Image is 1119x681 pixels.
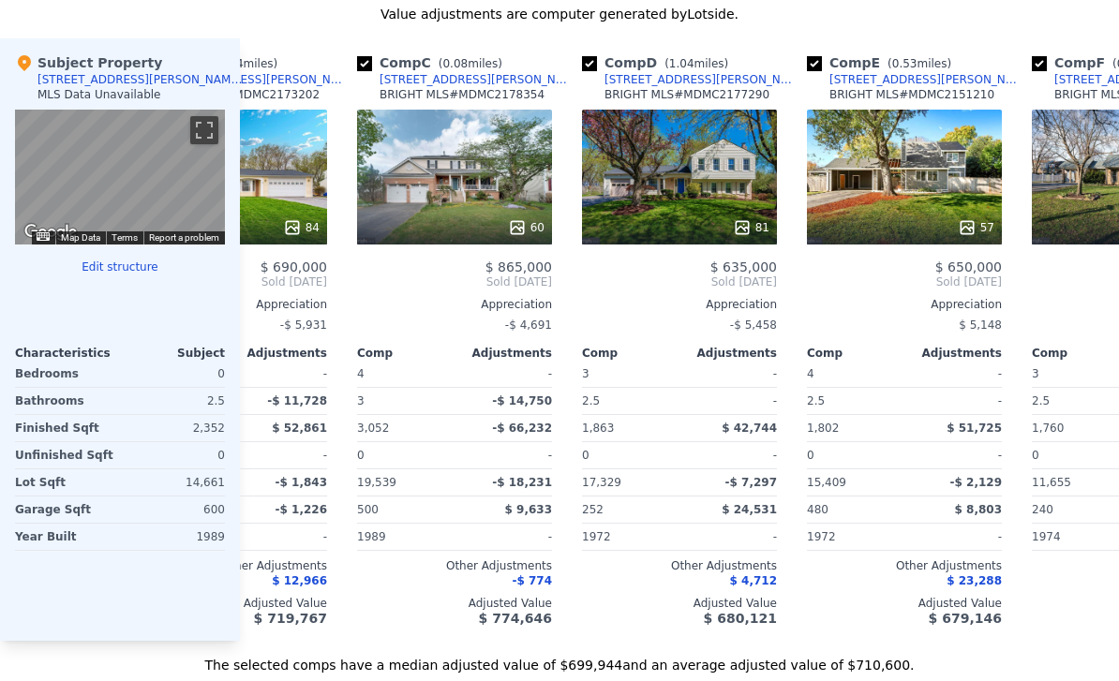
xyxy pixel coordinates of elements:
span: $ 23,288 [947,574,1002,587]
div: 2.5 [582,388,676,414]
div: Adjusted Value [357,596,552,611]
div: 1989 [124,524,225,550]
div: Lot Sqft [15,469,116,496]
span: ( miles) [657,57,736,70]
div: Adjusted Value [807,596,1002,611]
span: 0 [1032,449,1039,462]
div: [STREET_ADDRESS][PERSON_NAME][PERSON_NAME] [37,72,247,87]
div: Appreciation [357,297,552,312]
div: 1972 [807,524,901,550]
span: $ 24,531 [722,503,777,516]
div: - [683,388,777,414]
div: [STREET_ADDRESS][PERSON_NAME] [155,72,350,87]
span: -$ 1,843 [276,476,327,489]
div: - [233,442,327,468]
span: Sold [DATE] [357,274,552,289]
div: - [683,442,777,468]
span: $ 52,861 [272,422,327,435]
span: 15,409 [807,476,846,489]
button: Keyboard shortcuts [37,232,50,241]
span: 3 [582,367,589,380]
div: Bedrooms [15,361,116,387]
span: -$ 2,129 [950,476,1002,489]
div: Street View [15,110,225,244]
div: Adjusted Value [582,596,777,611]
span: -$ 18,231 [492,476,552,489]
span: $ 42,744 [722,422,777,435]
div: [STREET_ADDRESS][PERSON_NAME] [604,72,799,87]
div: 84 [283,218,320,237]
span: 4 [357,367,365,380]
span: 11,655 [1032,476,1071,489]
div: BRIGHT MLS # MDMC2178354 [380,87,545,102]
span: $ 650,000 [935,259,1002,274]
span: $ 9,633 [505,503,552,516]
div: 14,661 [124,469,225,496]
div: [STREET_ADDRESS][PERSON_NAME][PERSON_NAME] [380,72,574,87]
div: MLS Data Unavailable [37,87,161,102]
span: $ 51,725 [947,422,1002,435]
div: Unfinished Sqft [15,442,116,468]
div: - [683,524,777,550]
span: -$ 5,458 [730,318,777,332]
span: -$ 7,297 [725,476,777,489]
div: Adjustments [455,346,552,361]
span: $ 865,000 [485,259,552,274]
span: Sold [DATE] [582,274,777,289]
div: 0 [124,442,225,468]
div: Adjustments [230,346,327,361]
div: - [683,361,777,387]
div: - [458,442,552,468]
div: - [908,524,1002,550]
span: 1,802 [807,422,839,435]
div: BRIGHT MLS # MDMC2151210 [829,87,994,102]
div: 3 [357,388,451,414]
span: $ 5,148 [959,318,1002,332]
div: Appreciation [582,297,777,312]
a: Open this area in Google Maps (opens a new window) [20,220,82,244]
span: 240 [1032,503,1053,516]
div: 2,352 [124,415,225,441]
div: 1972 [582,524,676,550]
div: Comp [807,346,904,361]
div: Comp D [582,53,736,72]
span: $ 774,646 [479,611,552,626]
span: ( miles) [206,57,285,70]
span: $ 4,712 [730,574,777,587]
div: Subject [120,346,225,361]
span: 19,539 [357,476,396,489]
button: Edit structure [15,259,225,274]
a: [STREET_ADDRESS][PERSON_NAME] [132,72,350,87]
div: Other Adjustments [357,558,552,573]
span: 4 [807,367,814,380]
span: $ 635,000 [710,259,777,274]
div: - [233,361,327,387]
span: 252 [582,503,604,516]
span: -$ 5,931 [280,318,327,332]
div: 600 [124,496,225,523]
div: Bathrooms [15,388,116,414]
span: -$ 66,232 [492,422,552,435]
button: Toggle fullscreen view [190,116,218,144]
div: 60 [508,218,545,237]
span: 0 [357,449,365,462]
div: 1989 [357,524,451,550]
div: - [908,442,1002,468]
div: Adjustments [679,346,777,361]
span: 0.53 [892,57,918,70]
div: Characteristics [15,346,120,361]
span: 1,863 [582,422,614,435]
span: ( miles) [431,57,510,70]
span: -$ 14,750 [492,394,552,407]
span: 3,052 [357,422,389,435]
span: $ 690,000 [261,259,327,274]
span: Sold [DATE] [807,274,1002,289]
span: ( miles) [880,57,959,70]
div: - [908,361,1002,387]
span: -$ 11,728 [267,394,327,407]
div: BRIGHT MLS # MDMC2177290 [604,87,769,102]
span: 17,329 [582,476,621,489]
img: Google [20,220,82,244]
button: Map Data [61,231,100,244]
div: Year Built [15,524,116,550]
